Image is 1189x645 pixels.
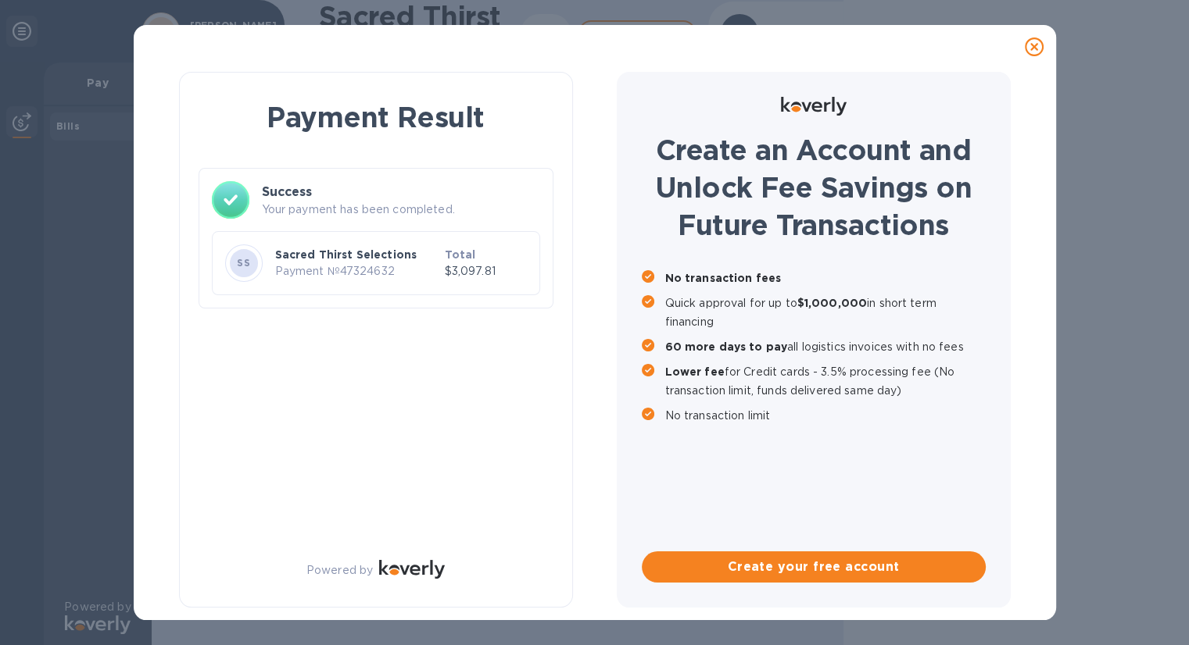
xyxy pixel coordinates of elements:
p: for Credit cards - 3.5% processing fee (No transaction limit, funds delivered same day) [665,362,986,400]
img: Logo [379,560,445,579]
h3: Success [262,183,540,201]
p: Sacred Thirst Selections [275,247,439,262]
span: Create your free account [654,558,973,576]
p: No transaction limit [665,406,986,425]
p: Payment № 47324632 [275,263,439,280]
b: Total [445,248,476,261]
b: No transaction fees [665,272,782,284]
p: $3,097.81 [445,263,527,280]
b: $1,000,000 [797,297,867,309]
b: Lower fee [665,365,725,378]
h1: Create an Account and Unlock Fee Savings on Future Transactions [642,131,986,244]
b: SS [237,257,250,269]
button: Create your free account [642,551,986,583]
h1: Payment Result [205,98,547,137]
p: Quick approval for up to in short term financing [665,294,986,331]
p: Your payment has been completed. [262,201,540,218]
img: Logo [781,97,847,116]
p: all logistics invoices with no fees [665,337,986,356]
b: 60 more days to pay [665,340,788,353]
p: Powered by [306,562,373,579]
